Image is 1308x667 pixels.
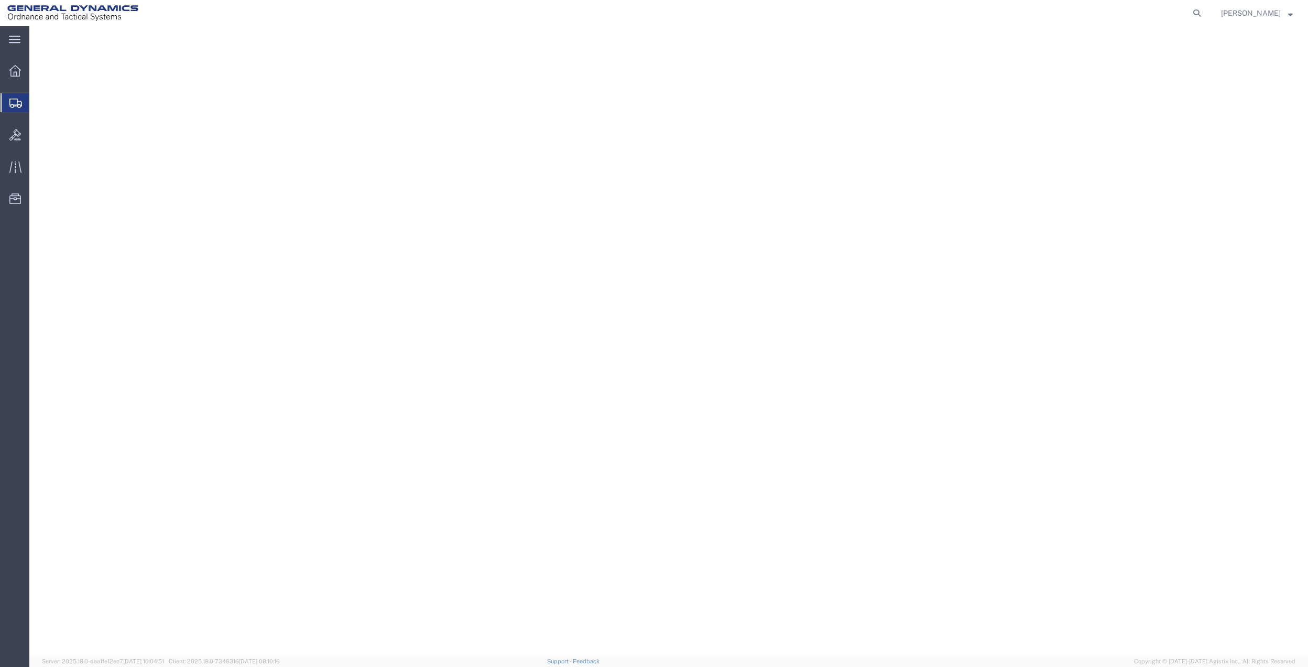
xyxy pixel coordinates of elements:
button: [PERSON_NAME] [1220,7,1293,19]
span: [DATE] 10:04:51 [123,658,164,664]
iframe: FS Legacy Container [29,26,1308,656]
span: Client: 2025.18.0-7346316 [169,658,280,664]
span: Nicholas Bohmer [1221,7,1281,19]
a: Feedback [573,658,599,664]
span: [DATE] 08:10:16 [239,658,280,664]
a: Support [547,658,573,664]
span: Server: 2025.18.0-daa1fe12ee7 [42,658,164,664]
span: Copyright © [DATE]-[DATE] Agistix Inc., All Rights Reserved [1134,657,1295,666]
img: logo [7,5,138,21]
